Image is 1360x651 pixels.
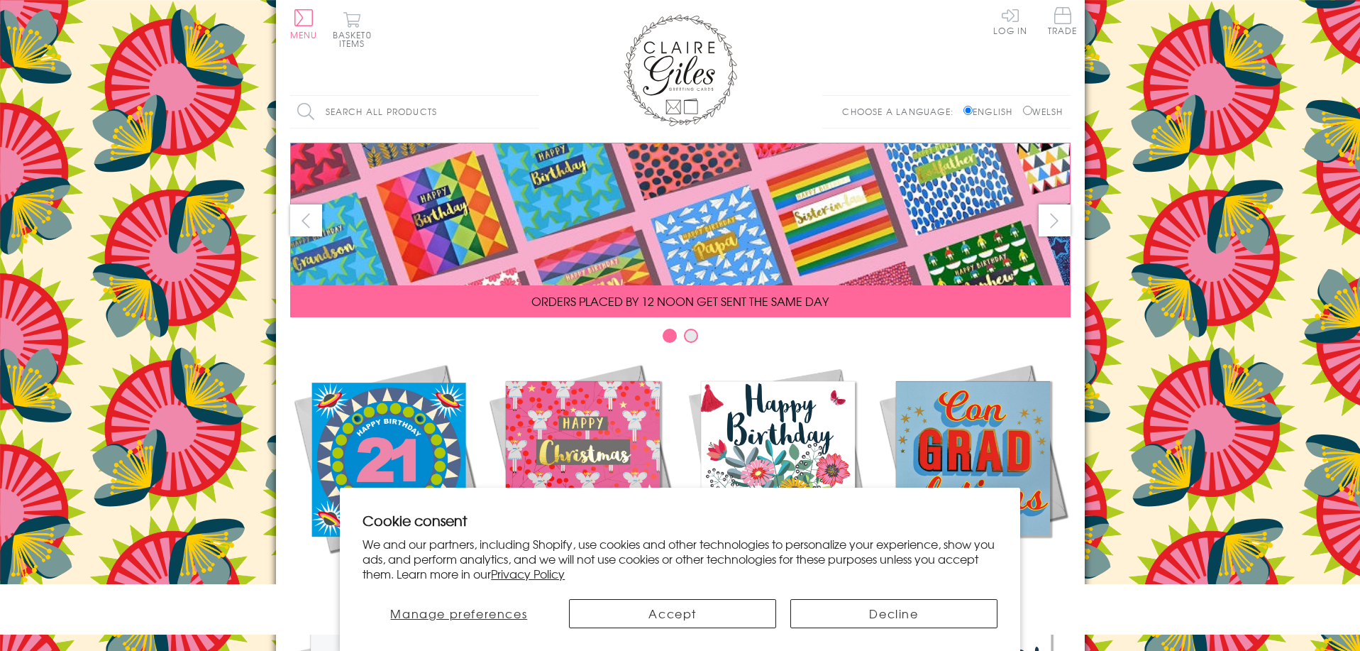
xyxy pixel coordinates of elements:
img: Claire Giles Greetings Cards [624,14,737,126]
a: Log In [993,7,1027,35]
input: English [963,106,973,115]
button: Manage preferences [363,599,555,628]
h2: Cookie consent [363,510,997,530]
label: Welsh [1023,105,1063,118]
span: 0 items [339,28,372,50]
a: Privacy Policy [491,565,565,582]
span: Manage preferences [390,605,527,622]
a: Birthdays [680,361,875,584]
button: Carousel Page 2 [684,329,698,343]
span: ORDERS PLACED BY 12 NOON GET SENT THE SAME DAY [531,292,829,310]
div: Carousel Pagination [290,328,1071,350]
button: next [1039,204,1071,236]
input: Search [524,96,538,128]
button: prev [290,204,322,236]
p: Choose a language: [842,105,961,118]
span: Menu [290,28,318,41]
a: Christmas [485,361,680,584]
a: Academic [875,361,1071,584]
input: Search all products [290,96,538,128]
button: Menu [290,9,318,39]
span: Trade [1048,7,1078,35]
input: Welsh [1023,106,1032,115]
a: New Releases [290,361,485,584]
button: Basket0 items [333,11,372,48]
label: English [963,105,1019,118]
button: Decline [790,599,997,628]
button: Accept [569,599,776,628]
button: Carousel Page 1 (Current Slide) [663,329,677,343]
p: We and our partners, including Shopify, use cookies and other technologies to personalize your ex... [363,537,997,581]
a: Trade [1048,7,1078,38]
